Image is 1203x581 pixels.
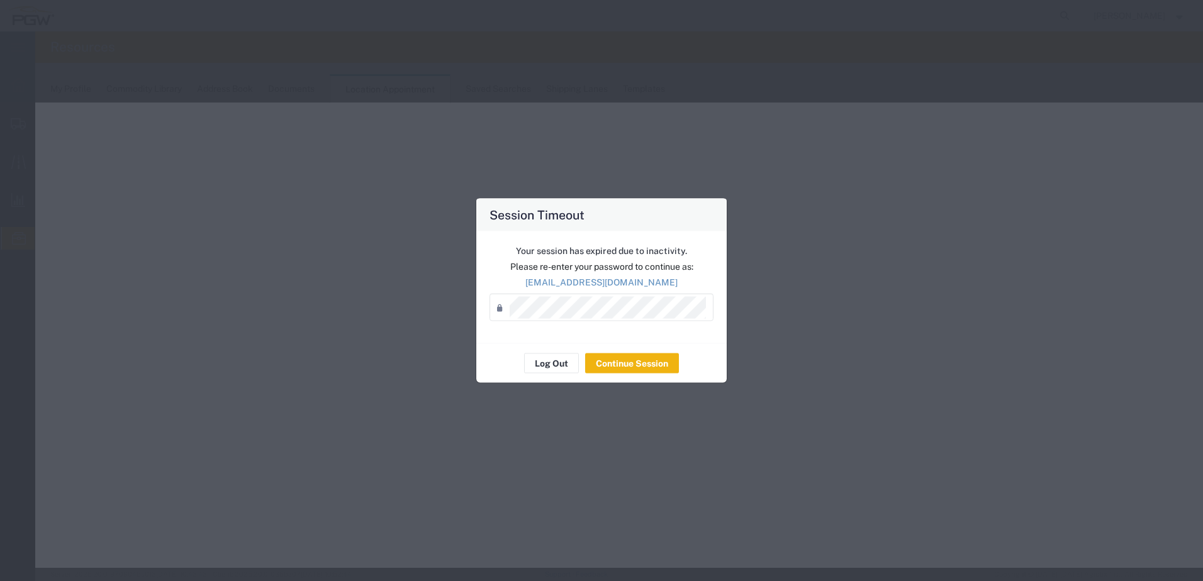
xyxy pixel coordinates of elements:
[490,276,713,289] p: [EMAIL_ADDRESS][DOMAIN_NAME]
[490,206,585,224] h4: Session Timeout
[490,245,713,258] p: Your session has expired due to inactivity.
[524,353,579,373] button: Log Out
[585,353,679,373] button: Continue Session
[490,260,713,274] p: Please re-enter your password to continue as:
